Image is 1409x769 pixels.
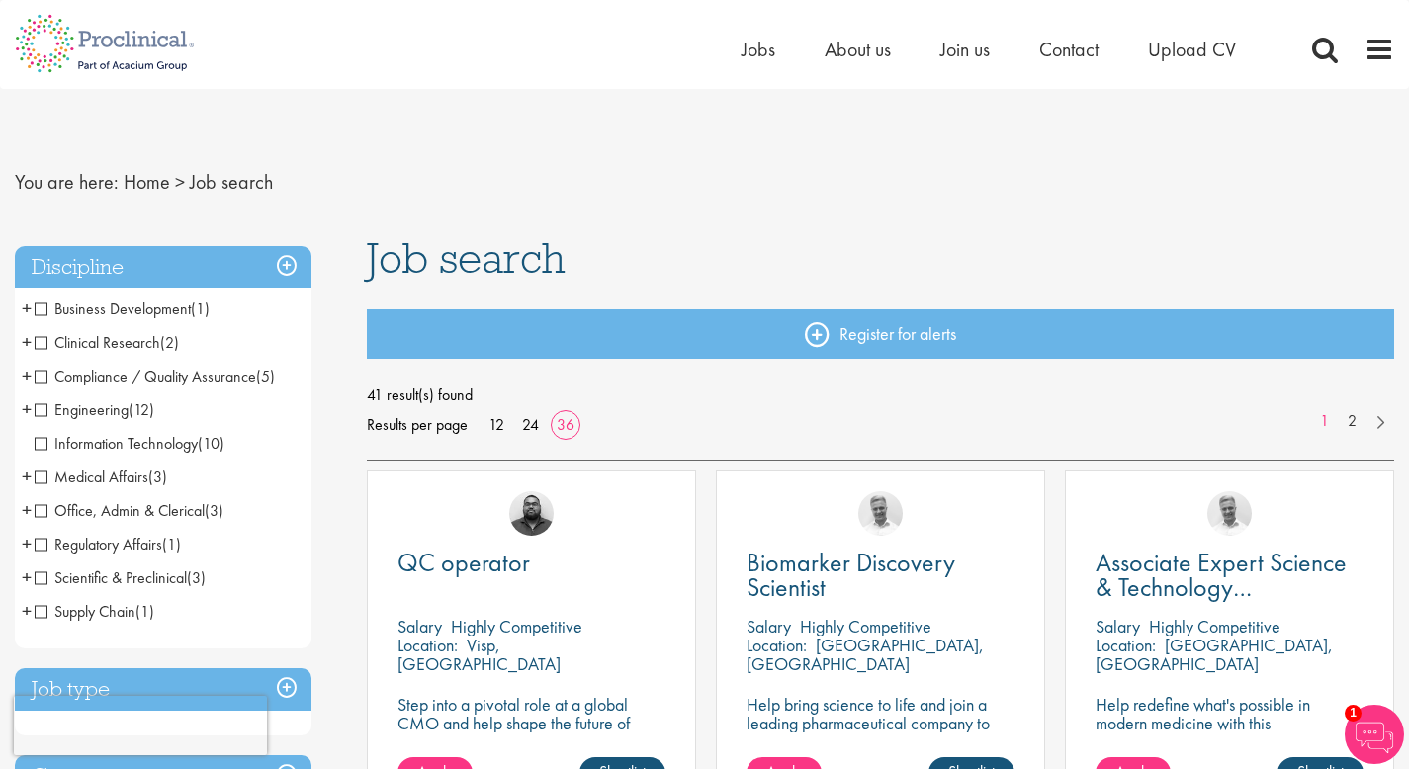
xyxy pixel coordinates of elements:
span: Salary [397,615,442,638]
span: Medical Affairs [35,467,167,487]
a: Join us [940,37,990,62]
span: Location: [747,634,807,656]
p: Highly Competitive [1149,615,1280,638]
span: + [22,361,32,390]
p: Step into a pivotal role at a global CMO and help shape the future of healthcare manufacturing. [397,695,665,751]
span: Engineering [35,399,154,420]
span: Compliance / Quality Assurance [35,366,256,386]
span: Supply Chain [35,601,135,622]
span: (5) [256,366,275,386]
span: Regulatory Affairs [35,534,181,555]
span: Job search [367,231,566,285]
span: Job search [190,169,273,195]
span: 1 [1345,705,1362,722]
a: About us [825,37,891,62]
span: + [22,495,32,525]
a: Biomarker Discovery Scientist [747,551,1014,600]
span: (3) [148,467,167,487]
p: Highly Competitive [451,615,582,638]
img: Ashley Bennett [509,491,554,536]
h3: Discipline [15,246,311,289]
img: Chatbot [1345,705,1404,764]
span: (2) [160,332,179,353]
span: QC operator [397,546,530,579]
a: 12 [482,414,511,435]
span: Clinical Research [35,332,160,353]
span: + [22,529,32,558]
span: Business Development [35,299,210,319]
a: Associate Expert Science & Technology ([MEDICAL_DATA]) [1096,551,1364,600]
span: > [175,169,185,195]
span: 41 result(s) found [367,381,1394,410]
span: Location: [1096,634,1156,656]
img: Joshua Bye [858,491,903,536]
span: (1) [162,534,181,555]
span: + [22,327,32,357]
p: [GEOGRAPHIC_DATA], [GEOGRAPHIC_DATA] [747,634,984,675]
p: Highly Competitive [800,615,931,638]
span: (12) [129,399,154,420]
a: Jobs [742,37,775,62]
span: (3) [205,500,223,521]
a: 1 [1310,410,1339,433]
span: Compliance / Quality Assurance [35,366,275,386]
a: QC operator [397,551,665,575]
img: Joshua Bye [1207,491,1252,536]
span: Engineering [35,399,129,420]
span: + [22,394,32,424]
a: 2 [1338,410,1366,433]
span: Clinical Research [35,332,179,353]
a: Contact [1039,37,1099,62]
span: Supply Chain [35,601,154,622]
span: (1) [191,299,210,319]
span: Biomarker Discovery Scientist [747,546,955,604]
a: 36 [550,414,581,435]
iframe: reCAPTCHA [14,696,267,755]
h3: Job type [15,668,311,711]
span: Regulatory Affairs [35,534,162,555]
a: 24 [515,414,546,435]
a: breadcrumb link [124,169,170,195]
span: You are here: [15,169,119,195]
span: + [22,562,32,592]
span: + [22,596,32,626]
span: + [22,462,32,491]
span: Associate Expert Science & Technology ([MEDICAL_DATA]) [1096,546,1347,629]
span: Salary [747,615,791,638]
span: Scientific & Preclinical [35,567,206,588]
span: Results per page [367,410,468,440]
span: Salary [1096,615,1140,638]
a: Register for alerts [367,309,1394,359]
span: Business Development [35,299,191,319]
p: Visp, [GEOGRAPHIC_DATA] [397,634,561,675]
span: Scientific & Preclinical [35,567,187,588]
span: Information Technology [35,433,198,454]
span: (3) [187,567,206,588]
span: (10) [198,433,224,454]
span: Office, Admin & Clerical [35,500,223,521]
span: + [22,294,32,323]
span: Location: [397,634,458,656]
p: [GEOGRAPHIC_DATA], [GEOGRAPHIC_DATA] [1096,634,1333,675]
span: (1) [135,601,154,622]
span: Medical Affairs [35,467,148,487]
a: Upload CV [1148,37,1236,62]
span: Office, Admin & Clerical [35,500,205,521]
span: Information Technology [35,433,224,454]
